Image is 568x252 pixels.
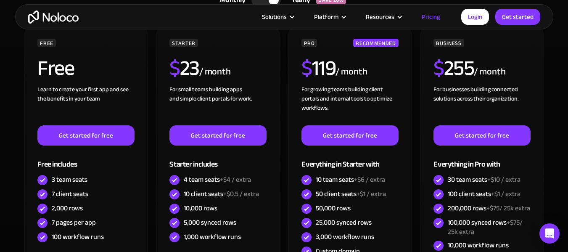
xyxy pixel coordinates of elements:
[169,85,266,125] div: For small teams building apps and simple client portals for work. ‍
[316,204,351,213] div: 50,000 rows
[169,48,180,88] span: $
[491,188,520,200] span: +$1 / extra
[316,189,386,199] div: 50 client seats
[184,232,241,241] div: 1,000 workflow runs
[37,39,56,47] div: FREE
[486,202,530,215] span: +$75/ 25k extra
[184,218,236,227] div: 5,000 synced rows
[487,173,520,186] span: +$10 / extra
[184,175,251,184] div: 4 team seats
[539,223,560,244] div: Open Intercom Messenger
[336,65,367,79] div: / month
[169,146,266,173] div: Starter includes
[355,11,411,22] div: Resources
[433,58,474,79] h2: 255
[433,125,530,146] a: Get started for free
[37,85,134,125] div: Learn to create your first app and see the benefits in your team ‍
[474,65,505,79] div: / month
[316,218,372,227] div: 25,000 synced rows
[169,58,199,79] h2: 23
[301,85,398,125] div: For growing teams building client portals and internal tools to optimize workflows.
[461,9,489,25] a: Login
[52,204,83,213] div: 2,000 rows
[301,58,336,79] h2: 119
[353,39,398,47] div: RECOMMENDED
[314,11,338,22] div: Platform
[37,146,134,173] div: Free includes
[262,11,287,22] div: Solutions
[37,58,74,79] h2: Free
[169,125,266,146] a: Get started for free
[448,175,520,184] div: 30 team seats
[433,39,464,47] div: BUSINESS
[448,189,520,199] div: 100 client seats
[495,9,540,25] a: Get started
[169,39,198,47] div: STARTER
[354,173,385,186] span: +$6 / extra
[251,11,304,22] div: Solutions
[301,146,398,173] div: Everything in Starter with
[184,204,217,213] div: 10,000 rows
[301,48,312,88] span: $
[316,175,385,184] div: 10 team seats
[223,188,259,200] span: +$0.5 / extra
[433,48,444,88] span: $
[52,175,87,184] div: 3 team seats
[199,65,231,79] div: / month
[433,85,530,125] div: For businesses building connected solutions across their organization. ‍
[448,204,530,213] div: 200,000 rows
[37,125,134,146] a: Get started for free
[448,218,530,236] div: 100,000 synced rows
[52,232,104,241] div: 100 workflow runs
[184,189,259,199] div: 10 client seats
[411,11,451,22] a: Pricing
[304,11,355,22] div: Platform
[366,11,394,22] div: Resources
[301,39,317,47] div: PRO
[433,146,530,173] div: Everything in Pro with
[448,241,509,250] div: 10,000 workflow runs
[220,173,251,186] span: +$4 / extra
[52,218,96,227] div: 7 pages per app
[301,125,398,146] a: Get started for free
[357,188,386,200] span: +$1 / extra
[52,189,88,199] div: 7 client seats
[448,216,523,238] span: +$75/ 25k extra
[28,11,79,24] a: home
[316,232,374,241] div: 3,000 workflow runs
